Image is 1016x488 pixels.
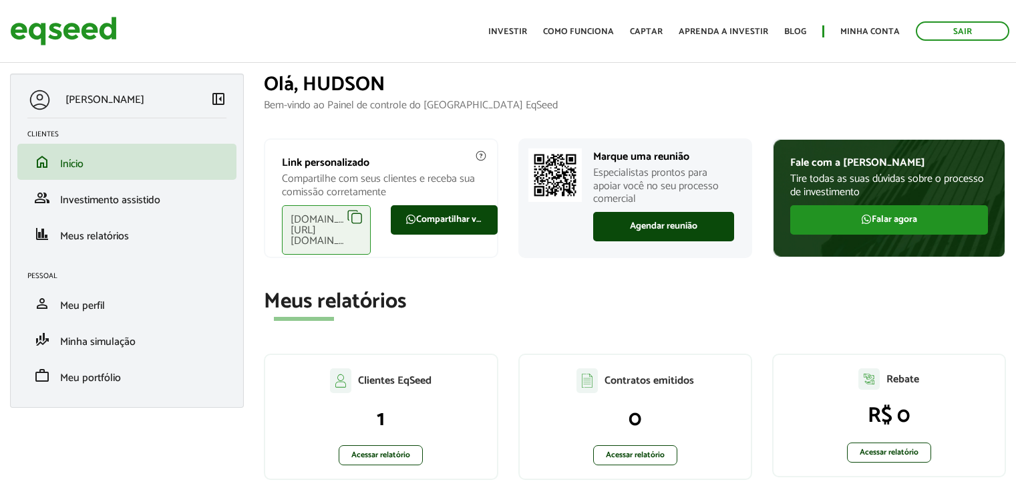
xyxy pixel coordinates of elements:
a: Agendar reunião [593,212,734,241]
p: 0 [533,406,737,432]
a: Minha conta [840,27,900,36]
span: work [34,368,50,384]
li: Meu portfólio [17,358,236,394]
a: Aprenda a investir [679,27,768,36]
img: FaWhatsapp.svg [861,214,872,225]
img: agent-clientes.svg [330,368,351,392]
p: [PERSON_NAME] [65,94,144,106]
span: group [34,190,50,206]
div: [DOMAIN_NAME][URL][DOMAIN_NAME] [282,205,371,255]
h2: Pessoal [27,272,236,280]
h1: Olá, HUDSON [264,74,1006,96]
span: Meus relatórios [60,227,129,245]
a: Colapsar menu [210,91,226,110]
p: Clientes EqSeed [358,374,432,387]
a: Sair [916,21,1009,41]
img: agent-contratos.svg [576,368,598,393]
img: agent-relatorio.svg [858,368,880,390]
a: Compartilhar via WhatsApp [391,205,498,235]
a: finance_modeMinha simulação [27,332,226,348]
li: Meu perfil [17,285,236,322]
p: Contratos emitidos [605,374,694,387]
a: Acessar relatório [593,445,677,465]
img: agent-meulink-info2.svg [475,150,487,162]
h2: Meus relatórios [264,290,1006,314]
a: Captar [630,27,663,36]
img: EqSeed [10,13,117,49]
li: Minha simulação [17,322,236,358]
p: Compartilhe com seus clientes e receba sua comissão corretamente [282,172,480,198]
p: Especialistas prontos para apoiar você no seu processo comercial [593,166,734,205]
a: Falar agora [790,205,988,235]
a: Investir [488,27,527,36]
span: left_panel_close [210,91,226,107]
p: Fale com a [PERSON_NAME] [790,156,988,169]
a: workMeu portfólio [27,368,226,384]
p: Link personalizado [282,156,480,169]
span: home [34,154,50,170]
img: FaWhatsapp.svg [405,214,416,225]
span: Meu perfil [60,297,105,315]
a: homeInício [27,154,226,170]
span: finance_mode [34,332,50,348]
a: groupInvestimento assistido [27,190,226,206]
a: Blog [784,27,806,36]
p: Bem-vindo ao Painel de controle do [GEOGRAPHIC_DATA] EqSeed [264,99,1006,112]
a: Como funciona [543,27,614,36]
span: Meu portfólio [60,369,121,387]
span: person [34,295,50,312]
p: 1 [279,406,483,432]
a: Acessar relatório [339,445,423,465]
a: Acessar relatório [847,443,931,463]
li: Meus relatórios [17,216,236,252]
span: Investimento assistido [60,191,160,209]
p: Rebate [886,373,919,386]
span: Minha simulação [60,333,136,351]
a: personMeu perfil [27,295,226,312]
span: finance [34,226,50,242]
li: Início [17,144,236,180]
p: Tire todas as suas dúvidas sobre o processo de investimento [790,172,988,198]
li: Investimento assistido [17,180,236,216]
h2: Clientes [27,130,236,138]
span: Início [60,155,83,173]
img: Marcar reunião com consultor [528,148,582,202]
a: financeMeus relatórios [27,226,226,242]
p: R$ 0 [787,403,991,429]
p: Marque uma reunião [593,150,734,163]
